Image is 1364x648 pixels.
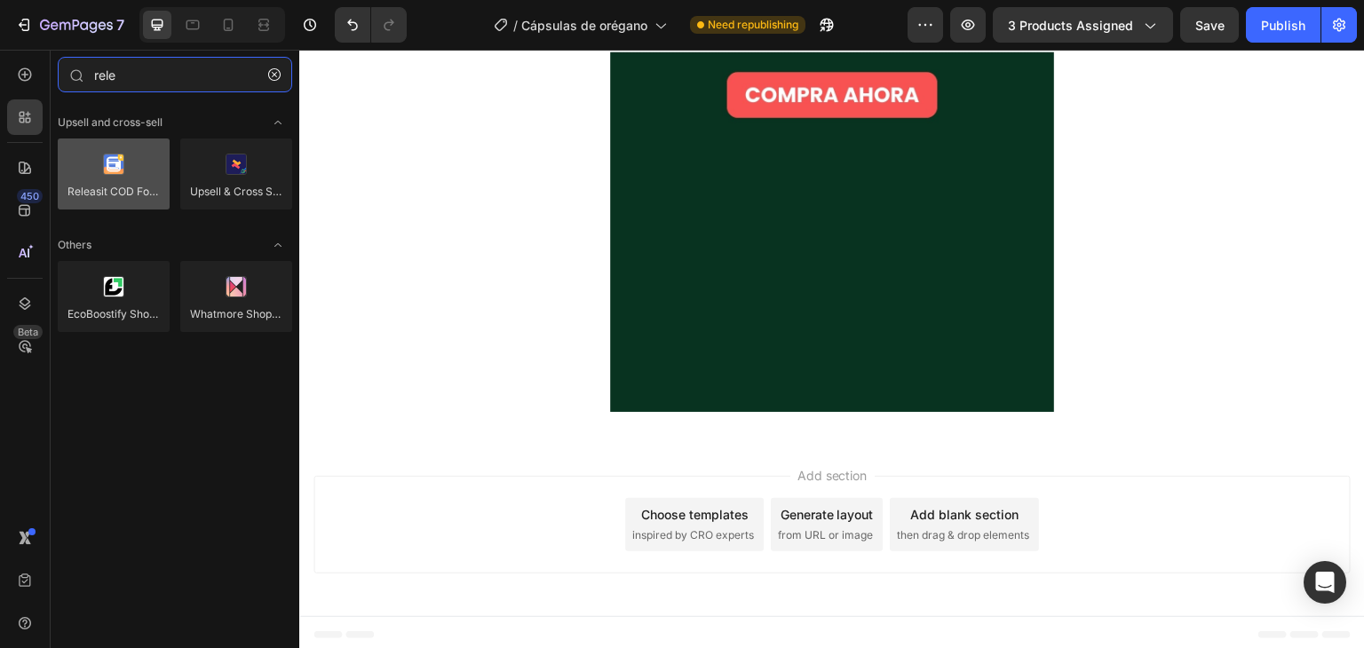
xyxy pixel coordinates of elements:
p: 7 [116,14,124,36]
span: from URL or image [479,478,574,494]
span: Upsell and cross-sell [58,115,163,130]
button: 7 [7,7,132,43]
span: / [513,16,518,35]
span: Toggle open [264,108,292,137]
span: 3 products assigned [1008,16,1133,35]
span: Others [58,237,91,253]
span: Cápsulas de orégano [521,16,647,35]
button: Save [1180,7,1239,43]
input: Search Shopify Apps [58,57,292,92]
div: Generate layout [481,455,575,474]
span: Need republishing [708,17,798,33]
span: Add section [491,416,575,435]
iframe: Design area [299,50,1364,648]
div: 450 [17,189,43,203]
span: then drag & drop elements [598,478,730,494]
button: Publish [1246,7,1320,43]
div: Undo/Redo [335,7,407,43]
span: Save [1195,18,1225,33]
div: Choose templates [342,455,449,474]
button: 3 products assigned [993,7,1173,43]
div: Publish [1261,16,1305,35]
div: Beta [13,325,43,339]
span: inspired by CRO experts [333,478,455,494]
div: Add blank section [611,455,719,474]
span: Toggle open [264,231,292,259]
div: Open Intercom Messenger [1304,561,1346,604]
